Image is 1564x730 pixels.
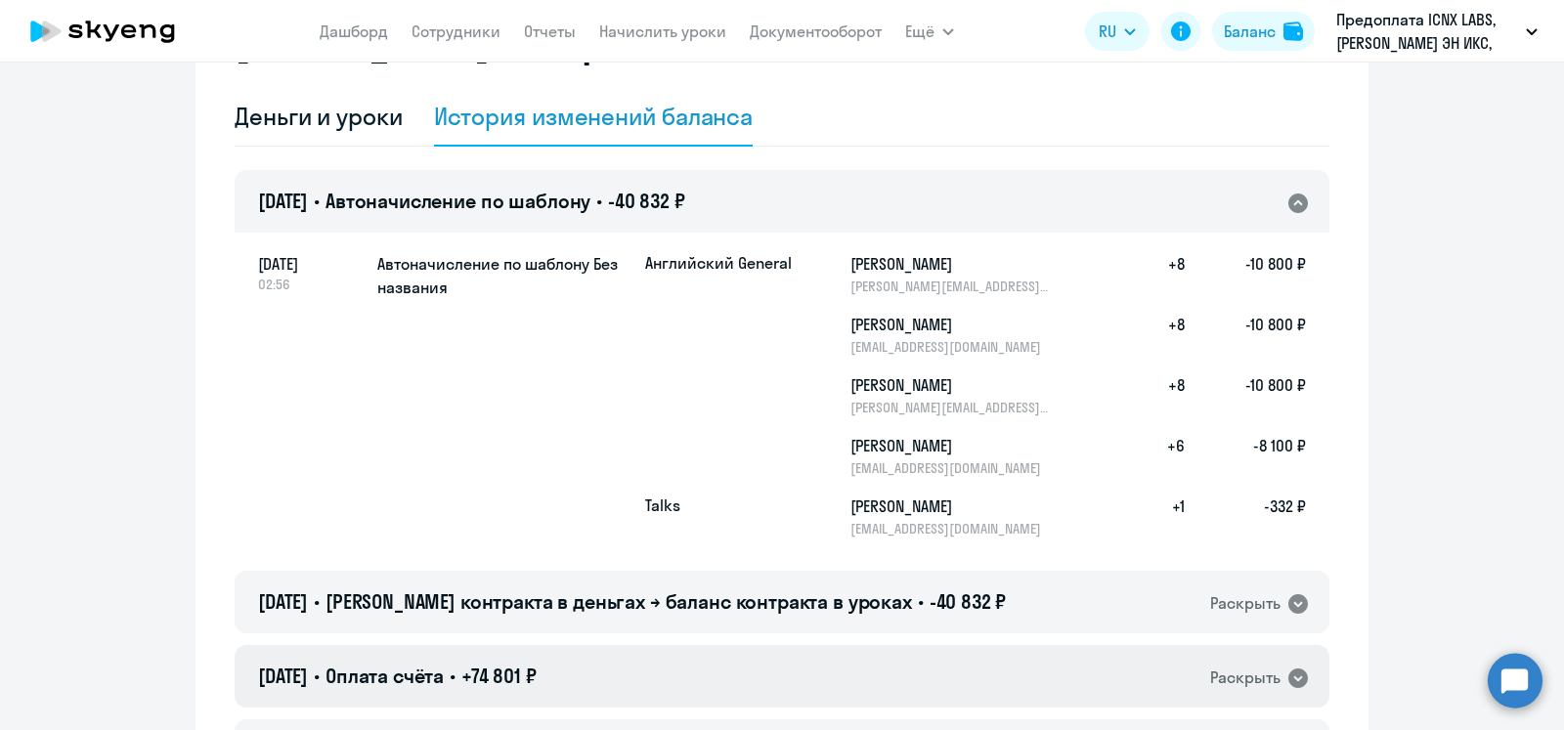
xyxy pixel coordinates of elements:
span: +74 801 ₽ [461,664,537,688]
p: [EMAIL_ADDRESS][DOMAIN_NAME] [850,520,1052,537]
button: Балансbalance [1212,12,1315,51]
h5: -8 100 ₽ [1185,434,1306,477]
p: [PERSON_NAME][EMAIL_ADDRESS][DOMAIN_NAME] [850,399,1052,416]
p: [EMAIL_ADDRESS][DOMAIN_NAME] [850,459,1052,477]
div: Деньги и уроки [235,101,403,132]
h5: +8 [1122,252,1185,295]
p: Talks [645,494,792,516]
button: RU [1085,12,1150,51]
span: [DATE] [258,664,308,688]
span: • [314,664,320,688]
span: [DATE] [258,189,308,213]
h5: [PERSON_NAME] [850,313,1052,336]
h5: [PERSON_NAME] [850,373,1052,397]
span: -40 832 ₽ [608,189,685,213]
span: Оплата счёта [326,664,444,688]
img: balance [1283,21,1303,41]
a: Дашборд [320,21,388,41]
a: Отчеты [524,21,576,41]
p: Предоплата ICNX LABS, [PERSON_NAME] ЭН ИКС, ООО [1336,8,1518,55]
h2: [PERSON_NAME] контракта [235,18,686,64]
h5: [PERSON_NAME] [850,494,1052,518]
h5: Автоначисление по шаблону Без названия [377,252,630,299]
p: [PERSON_NAME][EMAIL_ADDRESS][DOMAIN_NAME] [850,278,1052,295]
span: -40 832 ₽ [930,589,1007,614]
p: [EMAIL_ADDRESS][DOMAIN_NAME] [850,338,1052,356]
button: Предоплата ICNX LABS, [PERSON_NAME] ЭН ИКС, ООО [1326,8,1547,55]
span: • [596,189,602,213]
h5: -10 800 ₽ [1185,313,1306,356]
h5: -332 ₽ [1185,494,1306,537]
h5: +1 [1122,494,1185,537]
span: [DATE] [258,252,362,276]
h5: -10 800 ₽ [1185,373,1306,416]
h5: [PERSON_NAME] [850,252,1052,276]
div: Раскрыть [1210,591,1281,616]
div: Раскрыть [1210,666,1281,690]
span: [PERSON_NAME] контракта в деньгах → баланс контракта в уроках [326,589,912,614]
span: RU [1099,20,1116,43]
span: • [450,664,456,688]
h5: +6 [1122,434,1185,477]
span: • [314,189,320,213]
div: История изменений баланса [434,101,754,132]
p: Английский General [645,252,792,274]
div: Баланс [1224,20,1276,43]
button: Ещё [905,12,954,51]
span: [DATE] [258,589,308,614]
a: Документооборот [750,21,882,41]
a: Начислить уроки [599,21,726,41]
span: Ещё [905,20,934,43]
h5: -10 800 ₽ [1185,252,1306,295]
span: 02:56 [258,276,362,293]
h5: +8 [1122,373,1185,416]
span: Автоначисление по шаблону [326,189,590,213]
span: • [314,589,320,614]
h5: +8 [1122,313,1185,356]
a: Сотрудники [412,21,500,41]
span: • [918,589,924,614]
h5: [PERSON_NAME] [850,434,1052,457]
